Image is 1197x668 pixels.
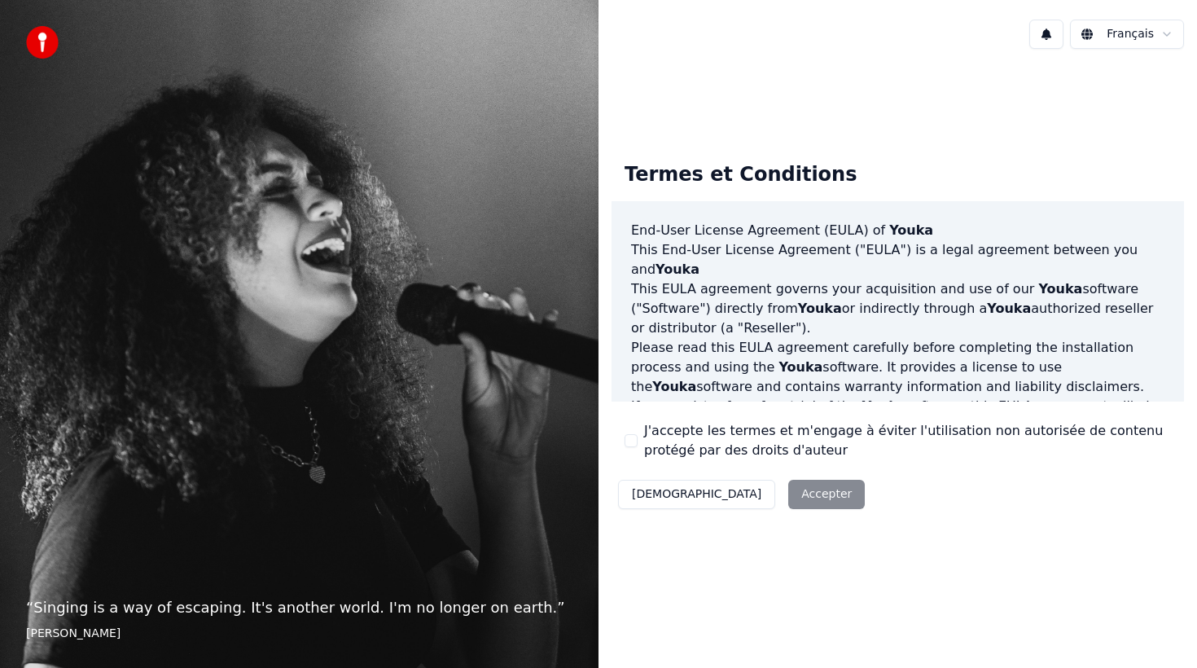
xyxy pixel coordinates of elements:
span: Youka [889,222,933,238]
img: youka [26,26,59,59]
span: Youka [862,398,906,414]
p: This EULA agreement governs your acquisition and use of our software ("Software") directly from o... [631,279,1164,338]
span: Youka [987,301,1031,316]
span: Youka [778,359,822,375]
button: [DEMOGRAPHIC_DATA] [618,480,775,509]
div: Termes et Conditions [612,149,870,201]
p: Please read this EULA agreement carefully before completing the installation process and using th... [631,338,1164,397]
h3: End-User License Agreement (EULA) of [631,221,1164,240]
span: Youka [652,379,696,394]
footer: [PERSON_NAME] [26,626,572,642]
p: “ Singing is a way of escaping. It's another world. I'm no longer on earth. ” [26,596,572,619]
span: Youka [1038,281,1082,297]
label: J'accepte les termes et m'engage à éviter l'utilisation non autorisée de contenu protégé par des ... [644,421,1171,460]
p: This End-User License Agreement ("EULA") is a legal agreement between you and [631,240,1164,279]
p: If you register for a free trial of the software, this EULA agreement will also govern that trial... [631,397,1164,475]
span: Youka [655,261,699,277]
span: Youka [798,301,842,316]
